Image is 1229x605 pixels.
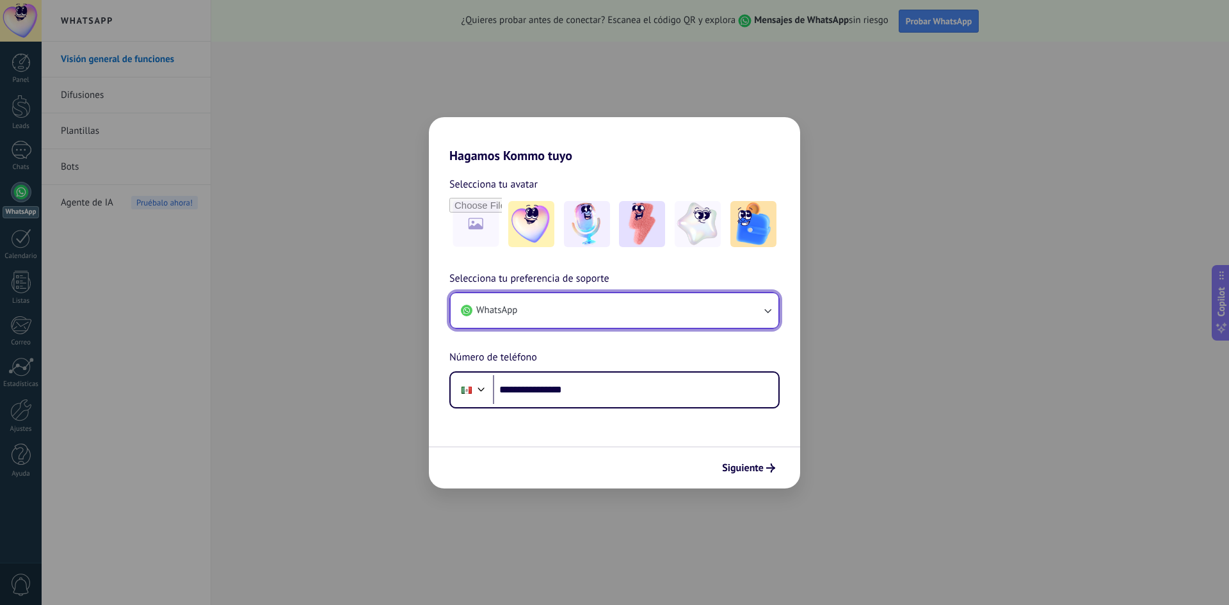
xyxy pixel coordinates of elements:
button: Siguiente [716,457,781,479]
span: WhatsApp [476,304,517,317]
img: -5.jpeg [730,201,776,247]
img: -3.jpeg [619,201,665,247]
span: Número de teléfono [449,350,537,366]
img: -4.jpeg [675,201,721,247]
button: WhatsApp [451,293,778,328]
img: -2.jpeg [564,201,610,247]
div: Mexico: + 52 [454,376,479,403]
span: Siguiente [722,464,764,472]
img: -1.jpeg [508,201,554,247]
span: Selecciona tu preferencia de soporte [449,271,609,287]
h2: Hagamos Kommo tuyo [429,117,800,163]
span: Selecciona tu avatar [449,176,538,193]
